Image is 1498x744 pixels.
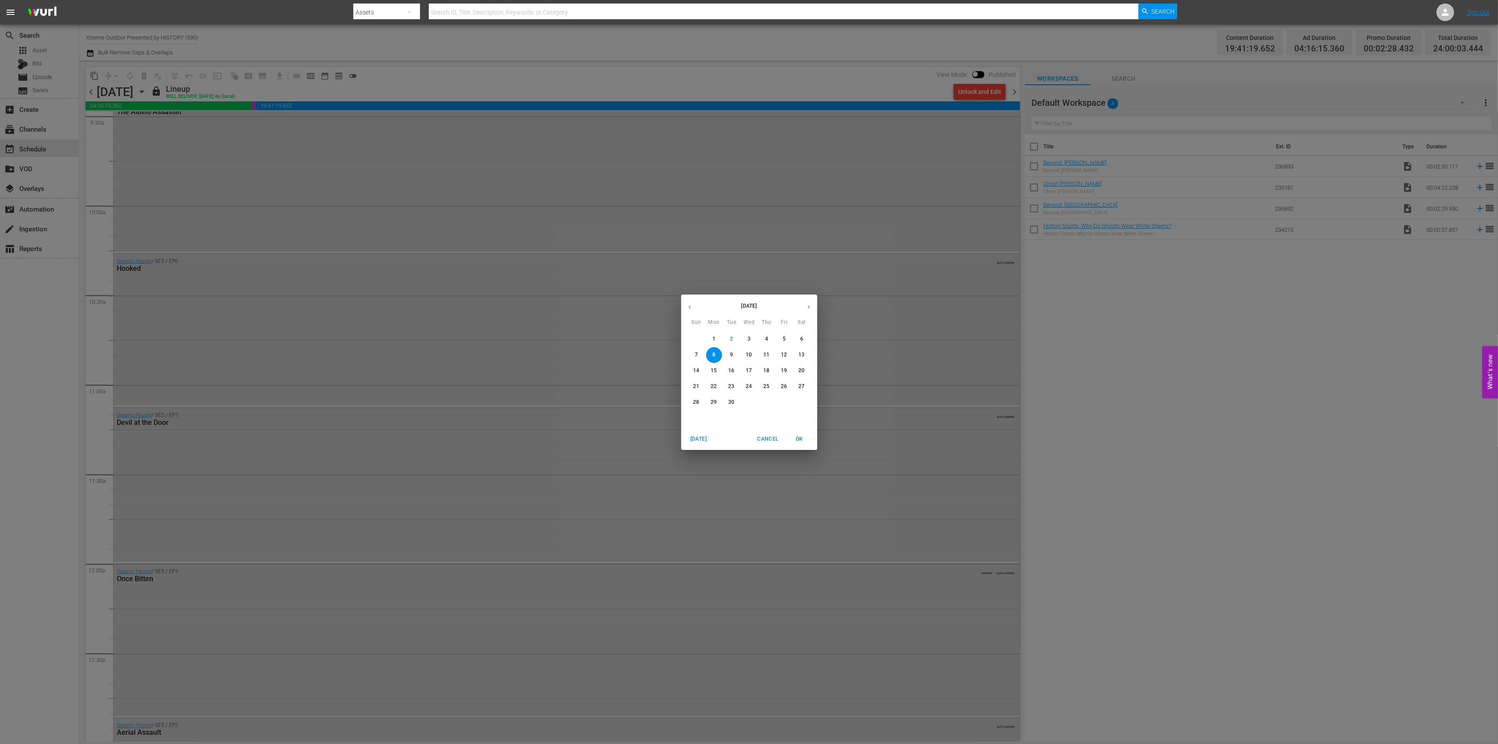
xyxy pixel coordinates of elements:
p: 8 [712,351,715,359]
button: Open Feedback Widget [1482,346,1498,398]
img: ans4CAIJ8jUAAAAAAAAAAAAAAAAAAAAAAAAgQb4GAAAAAAAAAAAAAAAAAAAAAAAAJMjXAAAAAAAAAAAAAAAAAAAAAAAAgAT5G... [21,2,63,23]
button: 22 [706,379,722,395]
p: 9 [730,351,733,359]
p: 22 [711,383,717,390]
button: Cancel [754,432,782,446]
p: 12 [781,351,787,359]
button: OK [786,432,814,446]
p: 5 [783,335,786,343]
p: 23 [728,383,734,390]
p: 20 [798,367,805,374]
span: Sat [794,318,810,327]
button: 20 [794,363,810,379]
p: 1 [712,335,715,343]
button: [DATE] [685,432,713,446]
p: 15 [711,367,717,374]
a: Sign Out [1467,9,1490,16]
p: 19 [781,367,787,374]
p: 4 [765,335,768,343]
button: 9 [724,347,740,363]
span: Cancel [757,435,778,444]
button: 15 [706,363,722,379]
p: 3 [747,335,751,343]
button: 14 [689,363,704,379]
button: 19 [776,363,792,379]
button: 18 [759,363,775,379]
p: 13 [798,351,805,359]
button: 17 [741,363,757,379]
button: 25 [759,379,775,395]
p: 26 [781,383,787,390]
p: 29 [711,399,717,406]
p: 7 [695,351,698,359]
span: Mon [706,318,722,327]
p: [DATE] [698,302,800,310]
button: 21 [689,379,704,395]
button: 4 [759,331,775,347]
button: 3 [741,331,757,347]
p: 25 [763,383,769,390]
span: Fri [776,318,792,327]
button: 30 [724,395,740,410]
p: 6 [800,335,803,343]
span: Wed [741,318,757,327]
button: 8 [706,347,722,363]
button: 12 [776,347,792,363]
p: 11 [763,351,769,359]
p: 30 [728,399,734,406]
button: 29 [706,395,722,410]
button: 6 [794,331,810,347]
p: 24 [746,383,752,390]
span: Sun [689,318,704,327]
p: 17 [746,367,752,374]
p: 28 [693,399,699,406]
button: 16 [724,363,740,379]
p: 18 [763,367,769,374]
p: 14 [693,367,699,374]
p: 2 [730,335,733,343]
span: Tue [724,318,740,327]
button: 1 [706,331,722,347]
span: Thu [759,318,775,327]
button: 23 [724,379,740,395]
button: 27 [794,379,810,395]
p: 21 [693,383,699,390]
p: 10 [746,351,752,359]
span: [DATE] [688,435,709,444]
p: 27 [798,383,805,390]
span: menu [5,7,16,18]
button: 24 [741,379,757,395]
button: 26 [776,379,792,395]
button: 7 [689,347,704,363]
button: 13 [794,347,810,363]
button: 11 [759,347,775,363]
button: 5 [776,331,792,347]
span: OK [789,435,810,444]
p: 16 [728,367,734,374]
button: 10 [741,347,757,363]
span: Search [1152,4,1175,19]
button: 2 [724,331,740,347]
button: 28 [689,395,704,410]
